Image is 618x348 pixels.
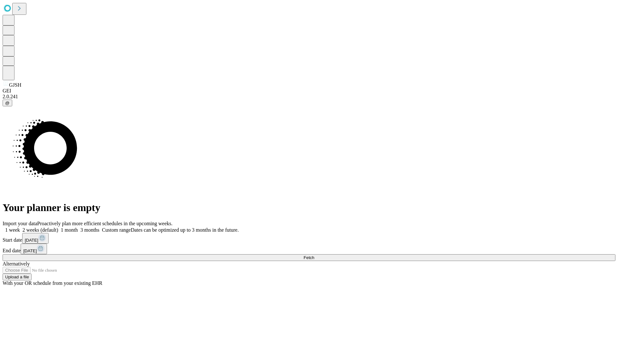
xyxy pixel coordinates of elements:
div: GEI [3,88,615,94]
div: 2.0.241 [3,94,615,100]
span: Custom range [102,227,131,233]
div: Start date [3,233,615,244]
span: 2 weeks (default) [23,227,58,233]
span: 1 month [61,227,78,233]
button: @ [3,100,12,106]
span: Alternatively [3,261,30,266]
span: 3 months [80,227,99,233]
button: Upload a file [3,274,32,280]
span: [DATE] [23,248,37,253]
button: [DATE] [21,244,47,254]
span: 1 week [5,227,20,233]
button: [DATE] [22,233,49,244]
span: Proactively plan more efficient schedules in the upcoming weeks. [37,221,173,226]
span: Dates can be optimized up to 3 months in the future. [131,227,239,233]
span: With your OR schedule from your existing EHR [3,280,102,286]
h1: Your planner is empty [3,202,615,214]
span: @ [5,101,10,105]
span: Fetch [304,255,314,260]
div: End date [3,244,615,254]
span: Import your data [3,221,37,226]
button: Fetch [3,254,615,261]
span: GJSH [9,82,21,88]
span: [DATE] [25,238,38,243]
